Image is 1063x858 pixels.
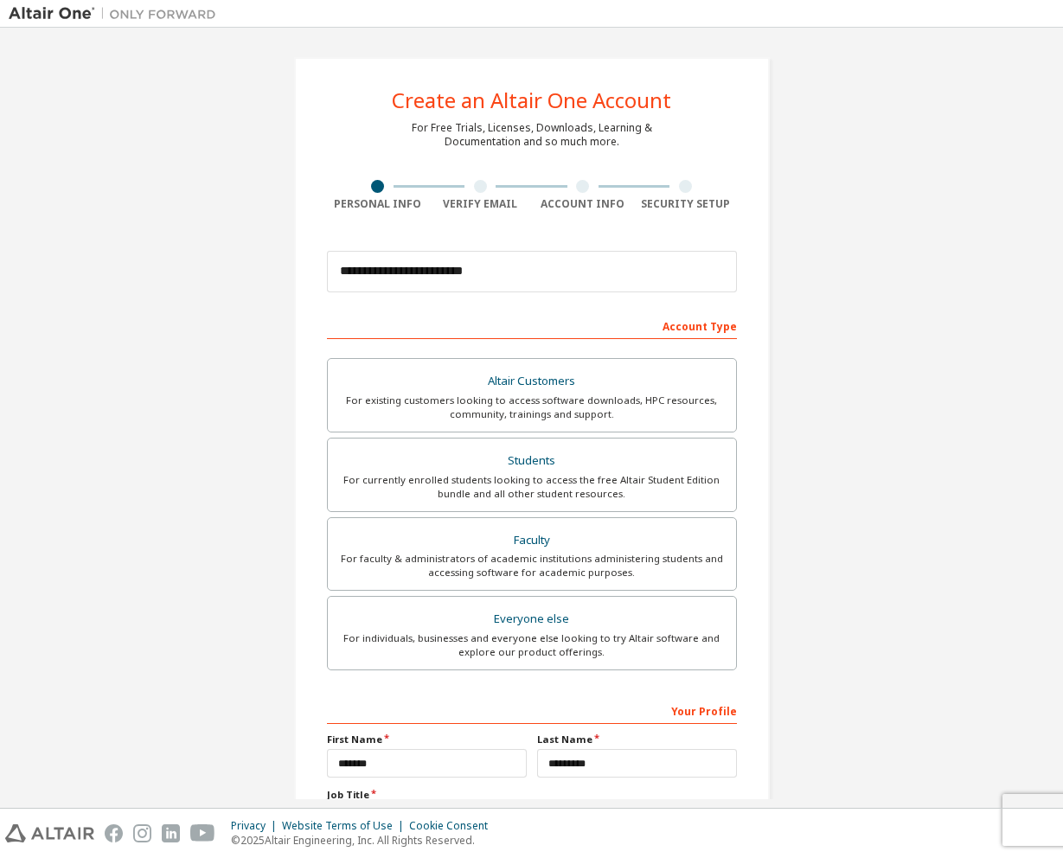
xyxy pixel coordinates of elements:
div: Your Profile [327,696,737,724]
img: instagram.svg [133,824,151,842]
div: Everyone else [338,607,726,631]
div: Website Terms of Use [282,819,409,833]
div: For individuals, businesses and everyone else looking to try Altair software and explore our prod... [338,631,726,659]
label: Last Name [537,733,737,746]
div: For Free Trials, Licenses, Downloads, Learning & Documentation and so much more. [412,121,652,149]
div: For faculty & administrators of academic institutions administering students and accessing softwa... [338,552,726,579]
img: Altair One [9,5,225,22]
div: Faculty [338,528,726,553]
div: Personal Info [327,197,430,211]
img: linkedin.svg [162,824,180,842]
div: For currently enrolled students looking to access the free Altair Student Edition bundle and all ... [338,473,726,501]
div: Account Type [327,311,737,339]
div: Altair Customers [338,369,726,394]
div: Account Info [532,197,635,211]
div: Students [338,449,726,473]
img: youtube.svg [190,824,215,842]
div: Privacy [231,819,282,833]
img: facebook.svg [105,824,123,842]
div: Cookie Consent [409,819,498,833]
div: For existing customers looking to access software downloads, HPC resources, community, trainings ... [338,394,726,421]
div: Verify Email [429,197,532,211]
label: First Name [327,733,527,746]
img: altair_logo.svg [5,824,94,842]
label: Job Title [327,788,737,802]
p: © 2025 Altair Engineering, Inc. All Rights Reserved. [231,833,498,848]
div: Security Setup [634,197,737,211]
div: Create an Altair One Account [392,90,671,111]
